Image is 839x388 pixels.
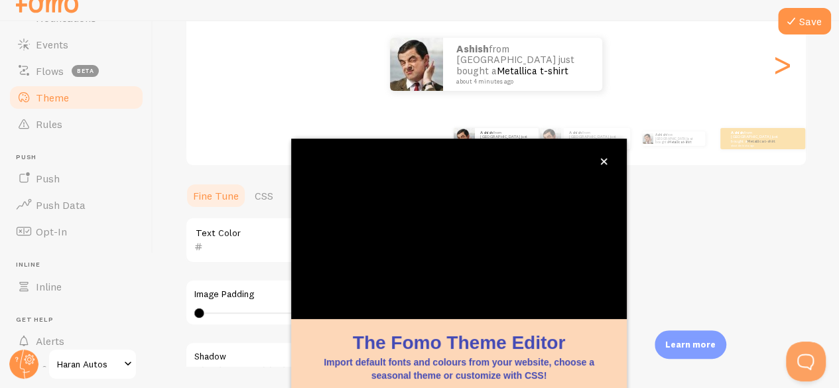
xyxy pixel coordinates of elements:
a: Flows beta [8,58,145,84]
a: Metallica t-shirt [497,64,568,77]
p: from [GEOGRAPHIC_DATA] just bought a [456,44,589,85]
h1: The Fomo Theme Editor [307,330,611,356]
p: Import default fonts and colours from your website, choose a seasonal theme or customize with CSS! [307,356,611,382]
img: Fomo [540,128,561,149]
span: Haran Autos [57,356,120,372]
span: Theme [36,91,69,104]
small: about 4 minutes ago [456,78,585,85]
iframe: Help Scout Beacon - Open [786,342,826,381]
span: Opt-In [36,225,67,238]
strong: Ashish [456,42,489,55]
span: Rules [36,117,62,131]
a: Metallica t-shirt [669,140,691,144]
span: Alerts [36,334,64,348]
span: Push [16,153,145,162]
a: Theme [8,84,145,111]
strong: Ashish [480,130,493,135]
span: Events [36,38,68,51]
a: Push Data [8,192,145,218]
button: close, [597,155,611,168]
p: Learn more [665,338,716,351]
a: Alerts [8,328,145,354]
label: Image Padding [194,289,574,300]
p: from [GEOGRAPHIC_DATA] just bought a [480,130,533,147]
div: Learn more [655,330,726,359]
strong: Ashish [569,130,582,135]
small: about 4 minutes ago [731,144,783,147]
span: Get Help [16,316,145,324]
a: Opt-In [8,218,145,245]
span: Flows [36,64,64,78]
a: Inline [8,273,145,300]
img: Fomo [643,133,653,144]
a: Rules [8,111,145,137]
strong: Ashish [731,130,744,135]
a: Fine Tune [185,182,247,209]
a: Metallica t-shirt [747,139,775,144]
p: from [GEOGRAPHIC_DATA] just bought a [655,131,700,146]
img: Fomo [454,128,475,149]
span: Inline [16,261,145,269]
span: Inline [36,280,62,293]
a: CSS [247,182,281,209]
span: Push Data [36,198,86,212]
p: from [GEOGRAPHIC_DATA] just bought a [569,130,625,147]
strong: Ashish [655,133,667,137]
a: Haran Autos [48,348,137,380]
a: Events [8,31,145,58]
div: Next slide [774,17,790,112]
a: Push [8,165,145,192]
img: Fomo [390,38,443,91]
button: Save [778,8,831,34]
span: beta [72,65,99,77]
p: from [GEOGRAPHIC_DATA] just bought a [731,130,784,147]
span: Push [36,172,60,185]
